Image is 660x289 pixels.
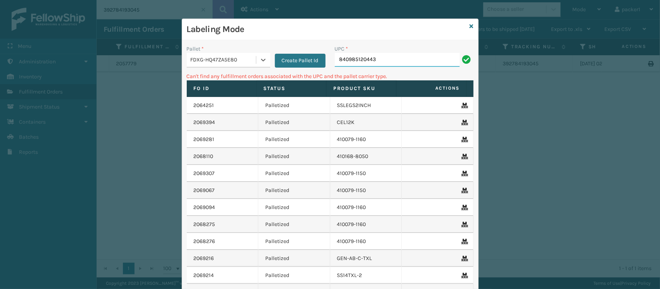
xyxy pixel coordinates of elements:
[194,102,214,109] a: 2064251
[275,54,326,68] button: Create Pallet Id
[462,222,466,227] i: Remove From Pallet
[330,114,402,131] td: CEL12K
[330,267,402,284] td: SS14TXL-2
[330,97,402,114] td: SSLEGS2INCH
[187,45,204,53] label: Pallet
[194,136,215,143] a: 2069281
[258,114,330,131] td: Palletized
[330,250,402,267] td: GEN-AB-C-TXL
[462,256,466,261] i: Remove From Pallet
[194,119,215,126] a: 2069394
[191,56,257,64] div: FDXG-HQ47ZA5E80
[258,267,330,284] td: Palletized
[462,273,466,278] i: Remove From Pallet
[194,204,215,211] a: 2069094
[330,233,402,250] td: 410079-1160
[194,272,214,279] a: 2069214
[258,233,330,250] td: Palletized
[187,72,474,80] p: Can't find any fulfillment orders associated with the UPC and the pallet carrier type.
[194,238,215,245] a: 2068276
[330,165,402,182] td: 410079-1150
[335,45,348,53] label: UPC
[258,216,330,233] td: Palletized
[194,170,215,177] a: 2069307
[330,182,402,199] td: 410079-1150
[330,199,402,216] td: 410079-1160
[462,171,466,176] i: Remove From Pallet
[258,97,330,114] td: Palletized
[330,131,402,148] td: 410079-1160
[462,205,466,210] i: Remove From Pallet
[258,131,330,148] td: Palletized
[462,120,466,125] i: Remove From Pallet
[462,239,466,244] i: Remove From Pallet
[462,154,466,159] i: Remove From Pallet
[258,165,330,182] td: Palletized
[399,82,465,95] span: Actions
[264,85,319,92] label: Status
[194,221,215,228] a: 2068275
[258,199,330,216] td: Palletized
[258,148,330,165] td: Palletized
[194,255,214,262] a: 2069216
[334,85,389,92] label: Product SKU
[194,153,213,160] a: 2068110
[258,250,330,267] td: Palletized
[194,187,215,194] a: 2069067
[187,24,467,35] h3: Labeling Mode
[462,137,466,142] i: Remove From Pallet
[462,103,466,108] i: Remove From Pallet
[258,182,330,199] td: Palletized
[330,148,402,165] td: 410168-8050
[194,85,249,92] label: Fo Id
[330,216,402,233] td: 410079-1160
[462,188,466,193] i: Remove From Pallet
